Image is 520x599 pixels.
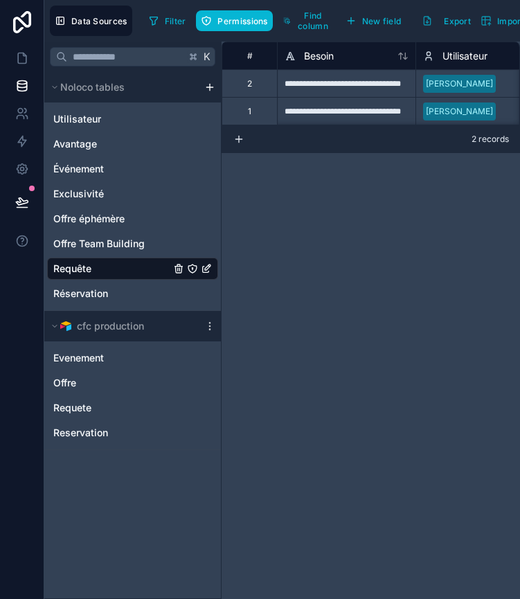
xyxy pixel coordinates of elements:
div: [PERSON_NAME] [426,105,493,118]
div: 2 [247,78,252,89]
div: [PERSON_NAME] [426,78,493,90]
div: # [233,51,267,61]
span: Permissions [217,16,267,26]
a: Permissions [196,10,278,31]
button: Permissions [196,10,272,31]
span: Find column [296,10,330,31]
span: Besoin [304,49,334,63]
button: Export [417,6,476,36]
span: Utilisateur [442,49,487,63]
button: Filter [143,10,191,31]
span: Filter [165,16,186,26]
button: New field [341,10,406,31]
button: Data Sources [50,6,132,36]
div: 1 [248,106,251,117]
span: 2 records [472,134,509,145]
span: Export [444,16,471,26]
span: New field [362,16,402,26]
button: Find column [278,6,335,36]
span: K [202,52,212,62]
span: Data Sources [71,16,127,26]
